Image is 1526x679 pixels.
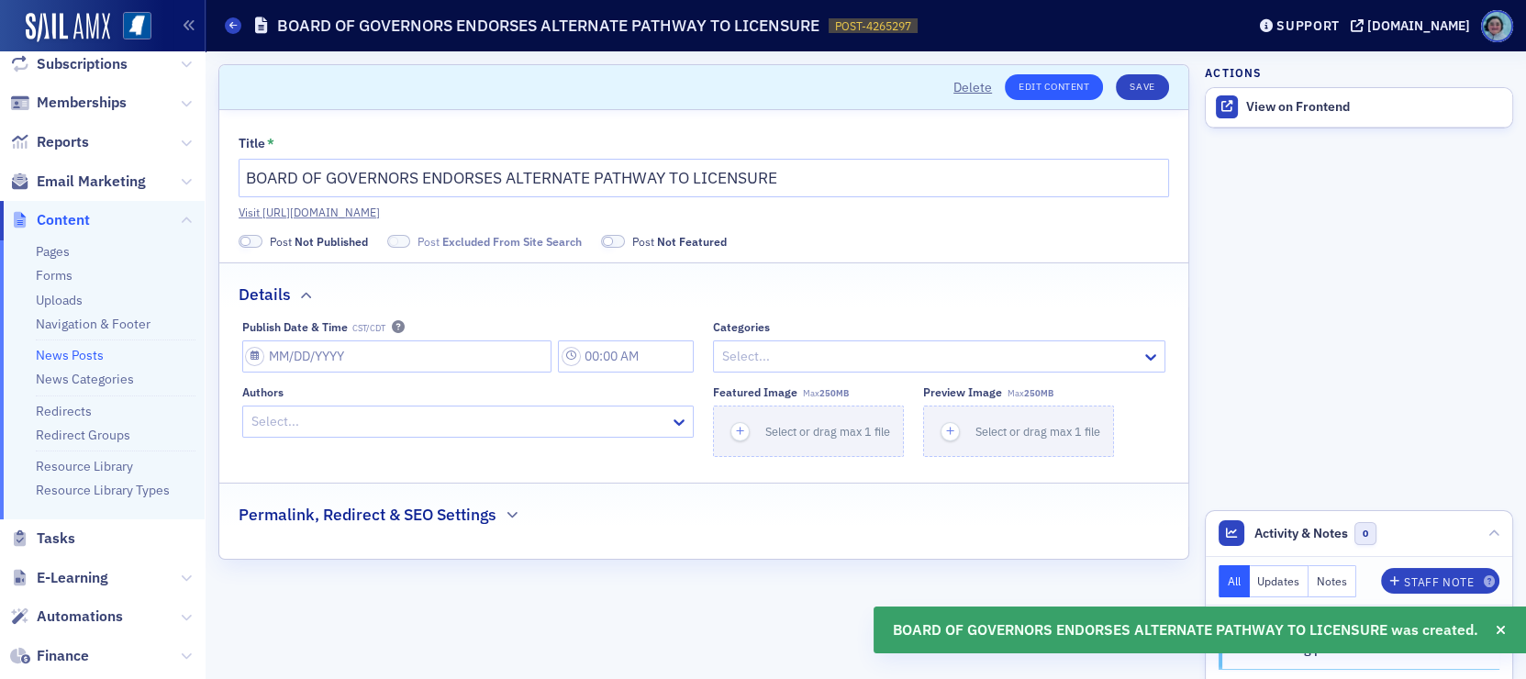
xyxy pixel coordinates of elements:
[1219,565,1250,597] button: All
[110,12,151,43] a: View Homepage
[242,340,552,373] input: MM/DD/YYYY
[1005,74,1103,100] a: Edit Content
[10,529,75,549] a: Tasks
[1351,19,1476,32] button: [DOMAIN_NAME]
[239,235,262,249] span: Not Published
[713,406,904,457] button: Select or drag max 1 file
[1008,387,1053,399] span: Max
[36,267,72,284] a: Forms
[975,424,1100,439] span: Select or drag max 1 file
[242,385,284,399] div: Authors
[10,210,90,230] a: Content
[239,283,291,306] h2: Details
[295,234,368,249] span: Not Published
[10,607,123,627] a: Automations
[1404,577,1474,587] div: Staff Note
[1250,565,1309,597] button: Updates
[10,132,89,152] a: Reports
[37,93,127,113] span: Memberships
[267,136,274,152] abbr: This field is required
[239,204,1169,220] a: Visit [URL][DOMAIN_NAME]
[36,371,134,387] a: News Categories
[1367,17,1470,34] div: [DOMAIN_NAME]
[1381,568,1499,594] button: Staff Note
[239,136,265,152] div: Title
[10,646,89,666] a: Finance
[923,385,1002,399] div: Preview image
[953,78,992,97] button: Delete
[923,406,1114,457] button: Select or drag max 1 file
[10,54,128,74] a: Subscriptions
[803,387,849,399] span: Max
[277,15,819,37] h1: BOARD OF GOVERNORS ENDORSES ALTERNATE PATHWAY TO LICENSURE
[37,529,75,549] span: Tasks
[387,235,411,249] span: Excluded From Site Search
[819,387,849,399] span: 250MB
[36,243,70,260] a: Pages
[37,172,146,192] span: Email Marketing
[601,235,625,249] span: Not Featured
[1024,387,1053,399] span: 250MB
[835,18,911,34] span: POST-4265297
[36,482,170,498] a: Resource Library Types
[418,233,582,250] span: Post
[1481,10,1513,42] span: Profile
[37,54,128,74] span: Subscriptions
[270,233,368,250] span: Post
[37,646,89,666] span: Finance
[1254,524,1348,543] span: Activity & Notes
[442,234,582,249] span: Excluded From Site Search
[26,13,110,42] img: SailAMX
[713,385,797,399] div: Featured Image
[1354,522,1377,545] span: 0
[713,320,770,334] div: Categories
[239,503,496,527] h2: Permalink, Redirect & SEO Settings
[37,132,89,152] span: Reports
[37,568,108,588] span: E-Learning
[632,233,727,250] span: Post
[37,210,90,230] span: Content
[893,619,1478,641] span: BOARD OF GOVERNORS ENDORSES ALTERNATE PATHWAY TO LICENSURE was created.
[352,323,385,334] span: CST/CDT
[1205,64,1262,81] h4: Actions
[10,93,127,113] a: Memberships
[1116,74,1168,100] button: Save
[36,347,104,363] a: News Posts
[1309,565,1356,597] button: Notes
[36,458,133,474] a: Resource Library
[1276,17,1340,34] div: Support
[242,320,348,334] div: Publish Date & Time
[10,568,108,588] a: E-Learning
[1246,99,1503,116] div: View on Frontend
[765,424,890,439] span: Select or drag max 1 file
[657,234,727,249] span: Not Featured
[37,607,123,627] span: Automations
[1206,88,1512,127] a: View on Frontend
[36,427,130,443] a: Redirect Groups
[558,340,694,373] input: 00:00 AM
[36,316,150,332] a: Navigation & Footer
[36,292,83,308] a: Uploads
[123,12,151,40] img: SailAMX
[10,172,146,192] a: Email Marketing
[36,403,92,419] a: Redirects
